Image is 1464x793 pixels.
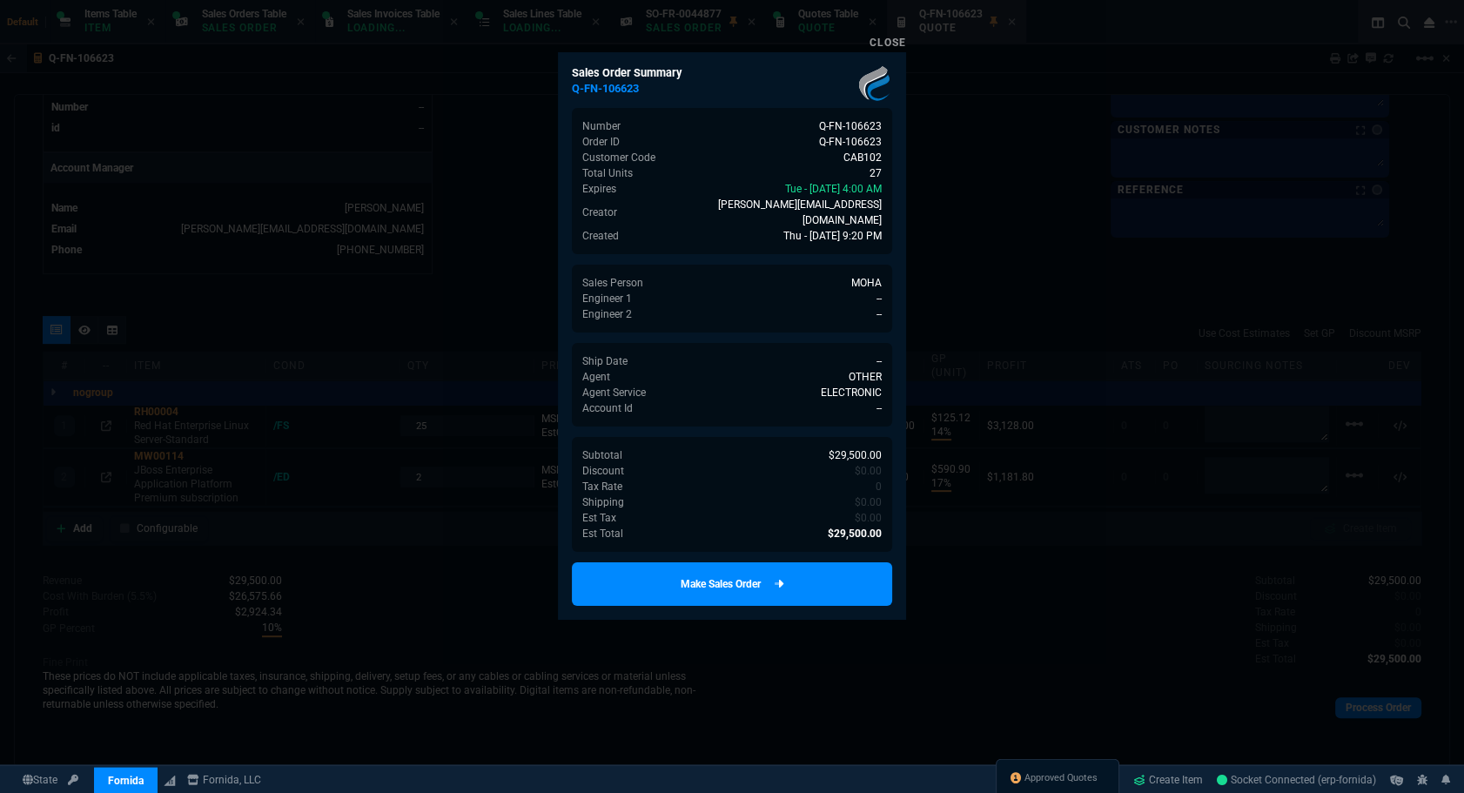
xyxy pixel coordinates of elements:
a: Global State [17,772,63,788]
a: Create Item [1126,767,1210,793]
a: msbcCompanyName [182,772,266,788]
a: Close [870,37,906,49]
a: Make Sales Order [572,562,892,606]
span: Approved Quotes [1024,771,1098,785]
a: API TOKEN [63,772,84,788]
a: ZGoHpZB8gynPIDE1AAC0 [1217,772,1376,788]
h6: Sales Order Summary [572,66,892,80]
h5: Q-FN-106623 [572,80,892,97]
span: Socket Connected (erp-fornida) [1217,774,1376,786]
